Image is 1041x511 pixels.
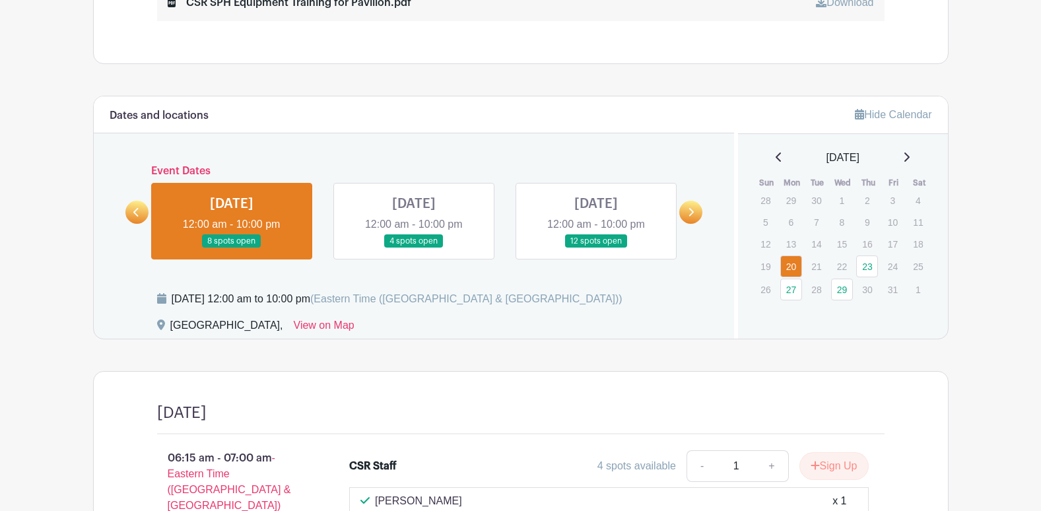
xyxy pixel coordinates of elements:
th: Wed [830,176,856,189]
div: [DATE] 12:00 am to 10:00 pm [172,291,622,307]
p: 25 [907,256,929,277]
h6: Event Dates [149,165,680,178]
p: 30 [856,279,878,300]
a: 29 [831,279,853,300]
p: 6 [780,212,802,232]
p: 7 [805,212,827,232]
p: 5 [755,212,776,232]
p: 17 [882,234,904,254]
a: Hide Calendar [855,109,931,120]
p: 18 [907,234,929,254]
a: - [687,450,717,482]
th: Fri [881,176,907,189]
button: Sign Up [799,452,869,480]
p: 11 [907,212,929,232]
div: [GEOGRAPHIC_DATA], [170,318,283,339]
p: 21 [805,256,827,277]
p: 22 [831,256,853,277]
p: 1 [831,190,853,211]
th: Mon [780,176,805,189]
p: 8 [831,212,853,232]
p: 10 [882,212,904,232]
p: 14 [805,234,827,254]
a: 20 [780,255,802,277]
a: View on Map [294,318,354,339]
h4: [DATE] [157,403,207,423]
div: x 1 [832,493,846,509]
p: 28 [805,279,827,300]
p: 3 [882,190,904,211]
h6: Dates and locations [110,110,209,122]
p: 30 [805,190,827,211]
a: + [755,450,788,482]
div: CSR Staff [349,458,397,474]
p: 2 [856,190,878,211]
p: 13 [780,234,802,254]
th: Tue [805,176,830,189]
p: 1 [907,279,929,300]
p: 24 [882,256,904,277]
p: 9 [856,212,878,232]
p: 15 [831,234,853,254]
p: [PERSON_NAME] [375,493,462,509]
p: 26 [755,279,776,300]
p: 19 [755,256,776,277]
span: [DATE] [826,150,859,166]
th: Sun [754,176,780,189]
a: 27 [780,279,802,300]
p: 29 [780,190,802,211]
p: 28 [755,190,776,211]
p: 12 [755,234,776,254]
span: (Eastern Time ([GEOGRAPHIC_DATA] & [GEOGRAPHIC_DATA])) [310,293,622,304]
th: Thu [856,176,881,189]
p: 31 [882,279,904,300]
p: 4 [907,190,929,211]
p: 16 [856,234,878,254]
div: 4 spots available [597,458,676,474]
a: 23 [856,255,878,277]
th: Sat [906,176,932,189]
